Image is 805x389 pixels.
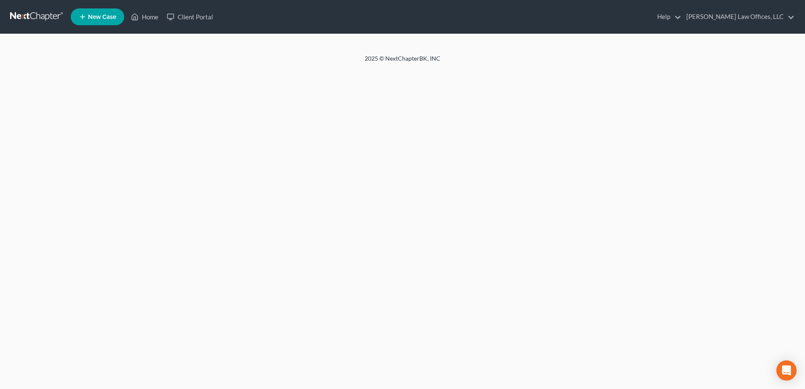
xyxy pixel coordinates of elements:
a: Help [653,9,681,24]
a: [PERSON_NAME] Law Offices, LLC [682,9,794,24]
a: Home [127,9,163,24]
a: Client Portal [163,9,217,24]
div: 2025 © NextChapterBK, INC [163,54,642,69]
div: Open Intercom Messenger [776,360,797,381]
new-legal-case-button: New Case [71,8,124,25]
